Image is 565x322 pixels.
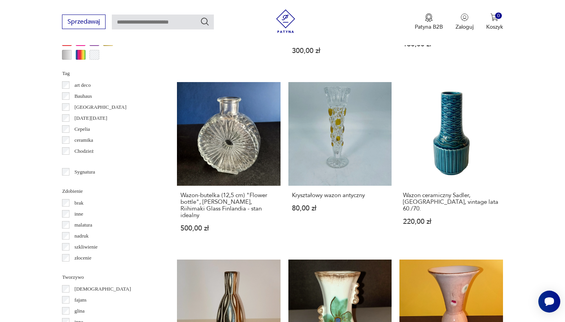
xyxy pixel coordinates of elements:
p: [DEMOGRAPHIC_DATA] [75,285,131,293]
h3: Wazon ceramiczny Sadler, [GEOGRAPHIC_DATA], vintage lata 60./70. [403,192,499,212]
p: 80,00 zł [292,205,388,212]
p: Cepelia [75,125,90,134]
p: glina [75,307,85,315]
button: Sprzedawaj [62,15,106,29]
p: malatura [75,221,92,229]
p: Tworzywo [62,273,158,282]
p: ceramika [75,136,93,145]
p: [GEOGRAPHIC_DATA] [75,103,127,112]
a: Sprzedawaj [62,20,106,25]
img: Ikona koszyka [490,13,498,21]
p: Bauhaus [75,92,92,101]
p: art deco [75,81,91,90]
p: nadruk [75,232,89,240]
a: Ikona medaluPatyna B2B [415,13,443,31]
iframe: Smartsupp widget button [538,291,560,313]
p: Sygnatura [75,168,95,176]
button: Zaloguj [456,13,474,31]
img: Ikona medalu [425,13,433,22]
h3: Kryształowy wazon antyczny [292,192,388,199]
p: inne [75,210,83,218]
p: 300,00 zł [292,48,388,54]
p: szkliwienie [75,243,98,251]
img: Patyna - sklep z meblami i dekoracjami vintage [274,9,297,33]
p: 500,00 zł [180,225,277,232]
p: Zdobienie [62,187,158,196]
a: Wazon-butelka (12,5 cm) "Flower bottle", Helena Tynell, Riihimaki Glass Finlandia - stan idealnyW... [177,82,280,247]
button: Szukaj [200,17,210,26]
button: 0Koszyk [486,13,503,31]
p: [DATE][DATE] [75,114,108,123]
div: 0 [495,13,502,19]
p: Zaloguj [456,23,474,31]
p: Koszyk [486,23,503,31]
p: złocenie [75,254,91,262]
p: 160,00 zł [403,41,499,48]
h3: Wazon-butelka (12,5 cm) "Flower bottle", [PERSON_NAME], Riihimaki Glass Finlandia - stan idealny [180,192,277,219]
a: Wazon ceramiczny Sadler, Anglia, vintage lata 60./70.Wazon ceramiczny Sadler, [GEOGRAPHIC_DATA], ... [399,82,503,247]
p: brak [75,199,84,207]
p: Patyna B2B [415,23,443,31]
img: Ikonka użytkownika [461,13,468,21]
button: Patyna B2B [415,13,443,31]
p: Ćmielów [75,158,93,166]
p: Tag [62,69,158,78]
p: 220,00 zł [403,218,499,225]
a: Kryształowy wazon antycznyKryształowy wazon antyczny80,00 zł [288,82,392,247]
p: fajans [75,296,87,304]
p: Chodzież [75,147,94,156]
